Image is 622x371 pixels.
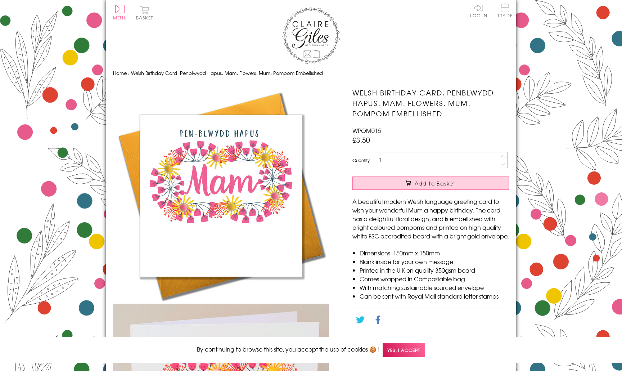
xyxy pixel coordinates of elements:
li: Can be sent with Royal Mail standard letter stamps [360,292,509,300]
a: Log In [470,4,487,18]
label: Quantity [352,157,370,164]
a: Trade [497,4,513,19]
a: Go back to the collection [359,335,428,344]
li: Printed in the U.K on quality 350gsm board [360,266,509,274]
nav: breadcrumbs [113,66,509,81]
p: A beautiful modern Welsh language greeting card to wish your wonderful Mum a happy birthday. The ... [352,197,509,240]
img: Welsh Birthday Card, Penblwydd Hapus, Mam, Flowers, Mum, Pompom Embellished [113,88,329,304]
img: Claire Giles Greetings Cards [282,7,340,64]
span: Welsh Birthday Card, Penblwydd Hapus, Mam, Flowers, Mum, Pompom Embellished [131,70,323,76]
span: Add to Basket [415,180,456,187]
button: Basket [135,6,154,20]
span: WPOM015 [352,126,381,135]
span: › [128,70,130,76]
span: Menu [113,14,127,21]
button: Menu [113,5,127,20]
span: Yes, I accept [383,343,425,357]
h1: Welsh Birthday Card, Penblwydd Hapus, Mam, Flowers, Mum, Pompom Embellished [352,88,509,119]
li: With matching sustainable sourced envelope [360,283,509,292]
button: Add to Basket [352,176,509,190]
span: Trade [497,4,513,18]
a: Home [113,70,127,76]
li: Blank inside for your own message [360,257,509,266]
li: Comes wrapped in Compostable bag [360,274,509,283]
li: Dimensions: 150mm x 150mm [360,249,509,257]
span: £3.50 [352,135,370,145]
